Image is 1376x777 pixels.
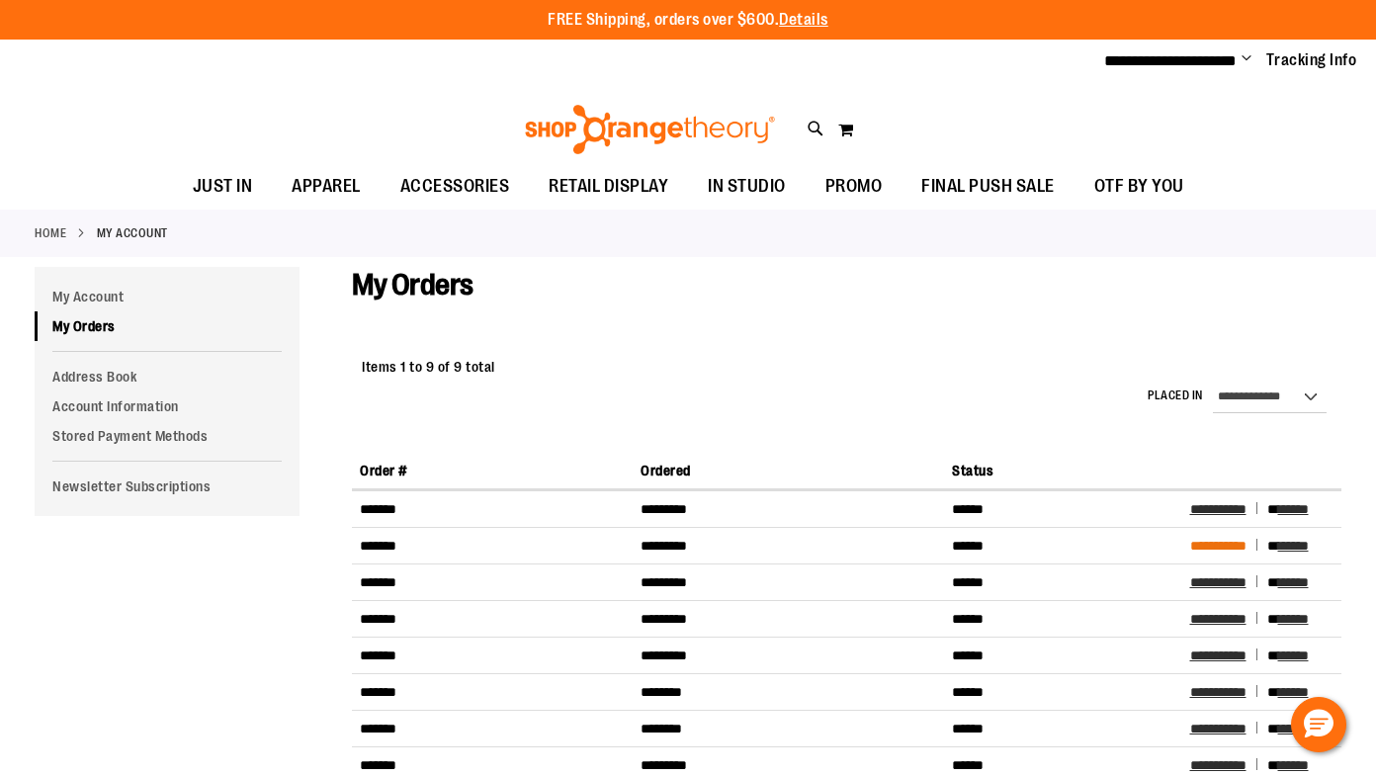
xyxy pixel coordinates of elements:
th: Ordered [633,453,944,489]
button: Hello, have a question? Let’s chat. [1291,697,1346,752]
a: My Orders [35,311,300,341]
span: ACCESSORIES [400,164,510,209]
span: IN STUDIO [708,164,786,209]
span: FINAL PUSH SALE [921,164,1055,209]
a: APPAREL [272,164,381,210]
th: Status [944,453,1181,489]
a: RETAIL DISPLAY [529,164,688,210]
a: Address Book [35,362,300,391]
span: OTF BY YOU [1094,164,1184,209]
a: My Account [35,282,300,311]
a: FINAL PUSH SALE [902,164,1075,210]
button: Account menu [1242,50,1251,70]
a: PROMO [806,164,903,210]
th: Order # [352,453,633,489]
span: Items 1 to 9 of 9 total [362,359,495,375]
a: OTF BY YOU [1075,164,1204,210]
span: My Orders [352,268,473,302]
span: APPAREL [292,164,361,209]
strong: My Account [97,224,168,242]
span: PROMO [825,164,883,209]
a: IN STUDIO [688,164,806,210]
a: Stored Payment Methods [35,421,300,451]
a: ACCESSORIES [381,164,530,210]
a: Newsletter Subscriptions [35,472,300,501]
p: FREE Shipping, orders over $600. [548,9,828,32]
img: Shop Orangetheory [522,105,778,154]
span: RETAIL DISPLAY [549,164,668,209]
label: Placed in [1148,388,1203,404]
a: Account Information [35,391,300,421]
a: Home [35,224,66,242]
span: JUST IN [193,164,253,209]
a: JUST IN [173,164,273,210]
a: Details [779,11,828,29]
a: Tracking Info [1266,49,1357,71]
